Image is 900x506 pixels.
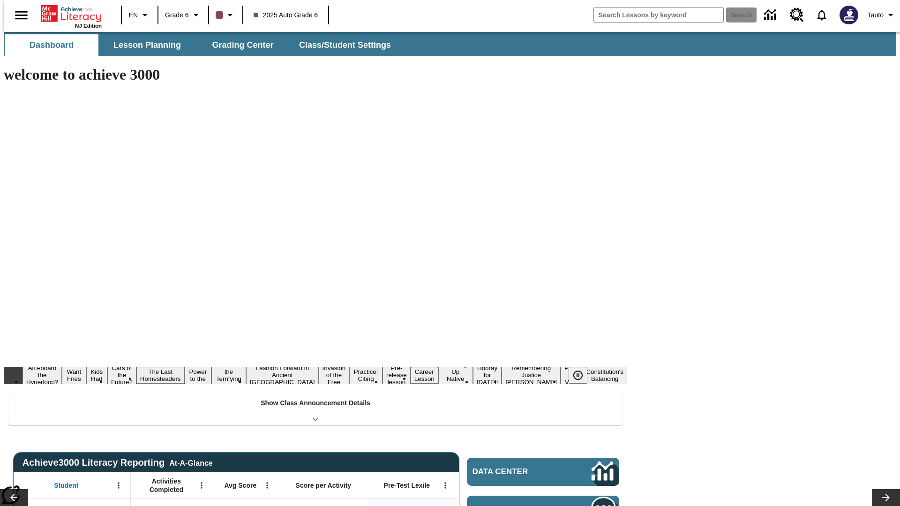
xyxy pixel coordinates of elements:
button: Slide 5 The Last Homesteaders [136,367,185,384]
a: Notifications [810,3,834,27]
button: Lesson carousel, Next [872,489,900,506]
span: Avg Score [224,481,256,490]
button: Grading Center [196,34,290,56]
button: Slide 8 Fashion Forward in Ancient Rome [246,363,319,387]
button: Slide 4 Cars of the Future? [107,363,136,387]
button: Class color is dark brown. Change class color [212,7,240,23]
p: Show Class Announcement Details [261,398,370,408]
button: Slide 11 Pre-release lesson [382,363,411,387]
img: Avatar [840,6,858,24]
button: Slide 15 Remembering Justice O'Connor [502,363,561,387]
button: Open Menu [112,478,126,492]
div: Home [41,3,102,29]
button: Slide 6 Solar Power to the People [185,360,212,391]
button: Language: EN, Select a language [125,7,155,23]
div: SubNavbar [4,34,399,56]
span: EN [129,10,138,20]
button: Slide 10 Mixed Practice: Citing Evidence [349,360,382,391]
span: Activities Completed [135,477,197,494]
div: Pause [569,367,597,384]
div: At-A-Glance [169,457,212,468]
span: Achieve3000 Literacy Reporting [22,457,213,468]
button: Pause [569,367,587,384]
button: Dashboard [5,34,98,56]
span: NJ Edition [75,23,102,29]
button: Slide 7 Attack of the Terrifying Tomatoes [211,360,246,391]
button: Slide 14 Hooray for Constitution Day! [473,363,502,387]
button: Slide 2 Do You Want Fries With That? [62,353,86,398]
button: Select a new avatar [834,3,864,27]
a: Home [41,4,102,23]
button: Grade: Grade 6, Select a grade [161,7,205,23]
button: Open Menu [195,478,209,492]
button: Open Menu [438,478,452,492]
button: Slide 16 Point of View [561,363,582,387]
button: Slide 13 Cooking Up Native Traditions [438,360,473,391]
button: Slide 12 Career Lesson [411,367,438,384]
input: search field [594,7,723,22]
button: Open Menu [260,478,274,492]
span: Pre-Test Lexile [384,481,430,490]
button: Profile/Settings [864,7,900,23]
button: Slide 1 All Aboard the Hyperloop? [22,363,62,387]
div: Show Class Announcement Details [8,393,622,425]
h1: welcome to achieve 3000 [4,66,627,83]
span: Data Center [472,467,560,476]
span: 2025 Auto Grade 6 [254,10,318,20]
a: Data Center [467,458,619,486]
button: Slide 17 The Constitution's Balancing Act [582,360,627,391]
span: Student [54,481,78,490]
button: Lesson Planning [100,34,194,56]
button: Class/Student Settings [292,34,398,56]
span: Grade 6 [165,10,189,20]
span: Tauto [868,10,884,20]
span: Score per Activity [296,481,352,490]
a: Data Center [758,2,784,28]
a: Resource Center, Will open in new tab [784,2,810,28]
button: Open side menu [7,1,35,29]
button: Slide 9 The Invasion of the Free CD [319,356,350,394]
button: Slide 3 Dirty Jobs Kids Had To Do [86,353,107,398]
div: SubNavbar [4,32,896,56]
